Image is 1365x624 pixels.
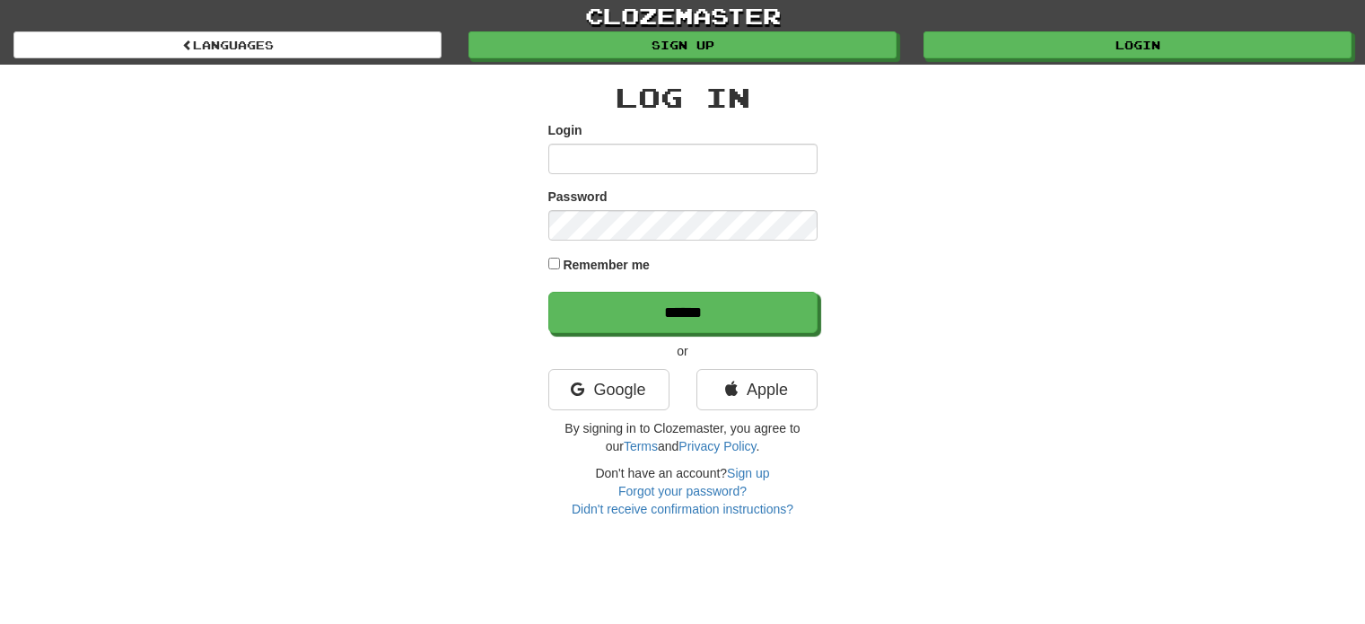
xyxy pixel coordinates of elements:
label: Remember me [563,256,650,274]
label: Login [548,121,582,139]
a: Forgot your password? [618,484,747,498]
a: Didn't receive confirmation instructions? [572,502,793,516]
a: Login [923,31,1352,58]
a: Languages [13,31,442,58]
div: Don't have an account? [548,464,818,518]
h2: Log In [548,83,818,112]
a: Privacy Policy [678,439,756,453]
a: Google [548,369,669,410]
a: Sign up [727,466,769,480]
a: Terms [624,439,658,453]
label: Password [548,188,608,206]
a: Apple [696,369,818,410]
a: Sign up [468,31,897,58]
p: By signing in to Clozemaster, you agree to our and . [548,419,818,455]
p: or [548,342,818,360]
